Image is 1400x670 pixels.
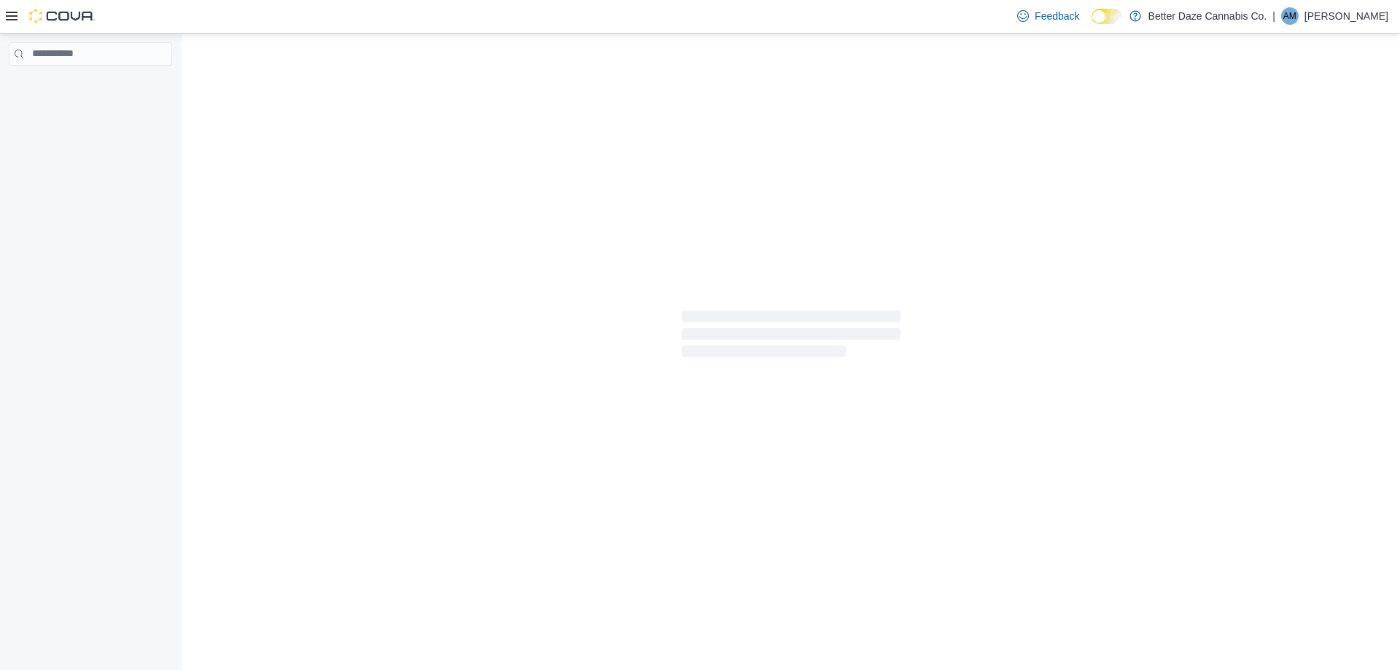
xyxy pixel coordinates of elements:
[9,69,172,104] nav: Complex example
[29,9,95,23] img: Cova
[682,313,901,360] span: Loading
[1148,7,1267,25] p: Better Daze Cannabis Co.
[1281,7,1299,25] div: Andy Moreno
[1283,7,1296,25] span: AM
[1011,1,1085,31] a: Feedback
[1092,24,1092,25] span: Dark Mode
[1035,9,1079,23] span: Feedback
[1092,9,1122,24] input: Dark Mode
[1304,7,1388,25] p: [PERSON_NAME]
[1272,7,1275,25] p: |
